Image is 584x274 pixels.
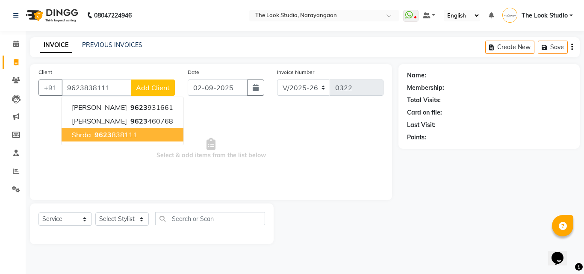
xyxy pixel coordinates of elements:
div: Last Visit: [407,121,436,130]
div: Total Visits: [407,96,441,105]
img: logo [22,3,80,27]
a: PREVIOUS INVOICES [82,41,142,49]
ngb-highlight: 838111 [93,130,137,139]
img: The Look Studio [502,8,517,23]
button: Add Client [131,80,175,96]
label: Invoice Number [277,68,314,76]
span: 9623 [94,130,112,139]
a: INVOICE [40,38,72,53]
span: [PERSON_NAME] [72,103,127,112]
iframe: chat widget [548,240,575,265]
ngb-highlight: 931661 [129,103,173,112]
input: Search by Name/Mobile/Email/Code [62,80,131,96]
span: Add Client [136,83,170,92]
div: Points: [407,133,426,142]
div: Name: [407,71,426,80]
button: Create New [485,41,534,54]
ngb-highlight: 460768 [129,117,173,125]
label: Client [38,68,52,76]
label: Date [188,68,199,76]
span: The Look Studio [522,11,568,20]
div: Card on file: [407,108,442,117]
span: 9623 [130,103,147,112]
span: 9623 [130,117,147,125]
span: Select & add items from the list below [38,106,383,192]
b: 08047224946 [94,3,132,27]
span: shrda [72,130,91,139]
input: Search or Scan [155,212,265,225]
button: Save [538,41,568,54]
button: +91 [38,80,62,96]
span: [PERSON_NAME] [72,117,127,125]
div: Membership: [407,83,444,92]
